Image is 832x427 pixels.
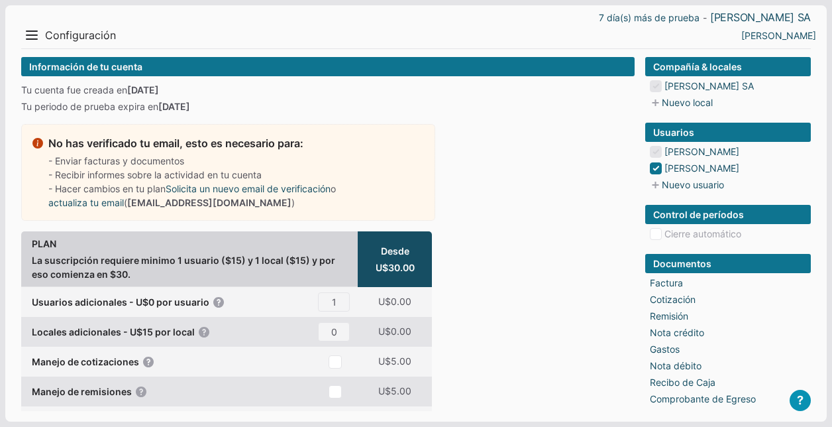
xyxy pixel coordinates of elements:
[649,178,724,192] a: Nuevo usuario
[645,123,811,142] div: Usuarios
[381,244,409,258] span: Desde
[378,384,411,398] span: U$5.00
[645,205,811,224] div: Control de períodos
[142,355,155,369] i: Crea y envía cotizaciones y haz seguimiento hasta que se conviertan en facturas
[645,57,811,76] div: Compañía & locales
[32,385,132,398] b: Manejo de remisiones
[664,145,739,158] a: [PERSON_NAME]
[650,408,712,422] a: Requerimiento
[650,276,683,290] a: Factura
[599,11,700,25] a: 7 día(s) más de prueba
[212,296,225,309] i: Trabaja con tus empleados y asígnales distintos niveles de acceso y permisos.
[197,326,211,339] i: Controla ingresos, gastos e inventario de varias sucursales o unidades de negocio.
[650,326,704,339] a: Nota crédito
[32,355,139,369] b: Manejo de cotizaciones
[48,135,303,151] h2: No has verificado tu email, esto es necesario para:
[127,84,159,95] b: [DATE]
[710,11,811,25] a: [PERSON_NAME] SA
[650,342,680,356] a: Gastos
[376,261,415,274] span: U$30.00
[378,294,411,308] span: U$0.00
[166,182,331,196] a: Solicita un nuevo email de verificación
[650,292,696,306] a: Cotización
[21,25,42,46] button: Menu
[45,29,116,42] span: Configuración
[32,325,195,339] b: Locales adicionales - U$15 por local
[21,83,635,97] div: Tu cuenta fue creada en
[378,324,411,338] span: U$0.00
[127,197,291,208] b: [EMAIL_ADDRESS][DOMAIN_NAME]
[664,161,739,175] a: [PERSON_NAME]
[134,385,148,398] i: Crea y envía remisiones y haz control de la entrega de tu mercancía
[48,196,124,210] a: actualiza tu email
[32,295,209,309] b: Usuarios adicionales - U$0 por usuario
[650,309,688,323] a: Remisión
[21,99,635,113] div: Tu periodo de prueba expira en
[21,231,358,287] div: La suscripción requiere minimo 1 usuario ($15) y 1 local ($15) y por eso comienza en $30.
[790,390,811,411] button: ?
[741,29,816,42] a: JOSE MICHAEL DEL COSME
[645,254,811,273] div: Documentos
[21,57,635,76] div: Información de tu cuenta
[649,95,713,109] a: Nuevo local
[650,359,702,373] a: Nota débito
[664,79,754,93] a: [PERSON_NAME] SA
[158,101,190,112] b: [DATE]
[48,154,408,210] div: - Enviar facturas y documentos - Recibir informes sobre la actividad en tu cuenta - Hacer cambios...
[650,392,756,406] a: Comprobante de Egreso
[650,375,715,389] a: Recibo de Caja
[378,354,411,368] span: U$5.00
[32,237,347,251] b: PLAN
[703,14,707,22] span: -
